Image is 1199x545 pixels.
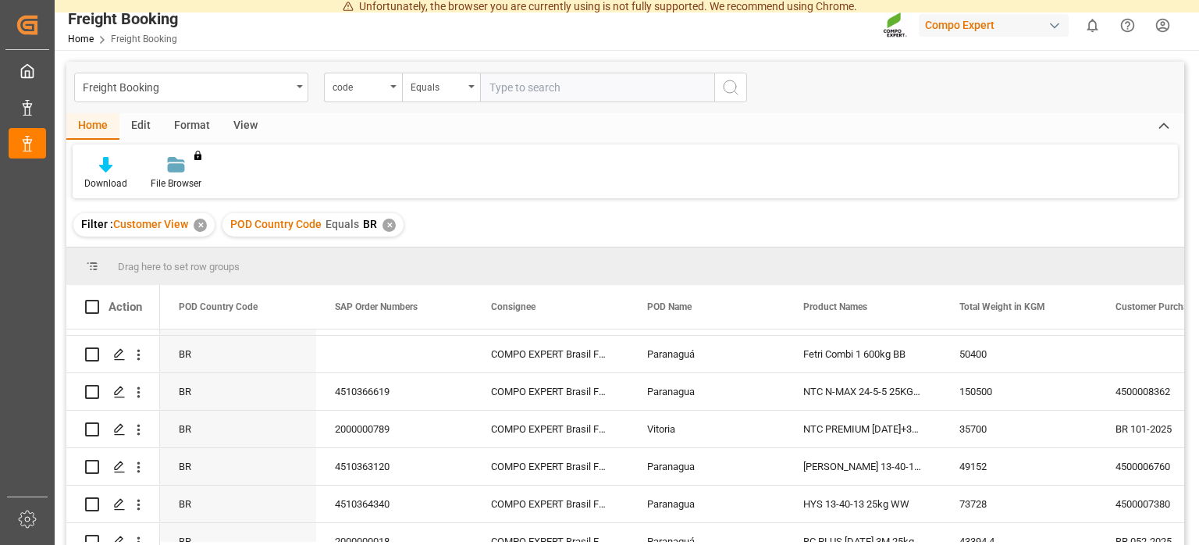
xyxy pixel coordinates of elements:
[66,411,160,448] div: Press SPACE to select this row.
[160,411,316,447] div: BR
[941,486,1097,522] div: 73728
[113,218,188,230] span: Customer View
[81,218,113,230] span: Filter :
[472,373,628,410] div: COMPO EXPERT Brasil Fert. Ltda
[66,486,160,523] div: Press SPACE to select this row.
[119,113,162,140] div: Edit
[785,411,941,447] div: NTC PREMIUM [DATE]+3+TE 1T ISPM BB
[66,336,160,373] div: Press SPACE to select this row.
[160,336,316,372] div: BR
[472,486,628,522] div: COMPO EXPERT Brasil Fert. Ltda
[959,301,1045,312] span: Total Weight in KGM
[324,73,402,102] button: open menu
[109,300,142,314] div: Action
[363,218,377,230] span: BR
[472,411,628,447] div: COMPO EXPERT Brasil Fert. Ltda, CE_BRASIL
[194,219,207,232] div: ✕
[472,336,628,372] div: COMPO EXPERT Brasil Fert. Ltda, CE_BRASIL
[68,34,94,45] a: Home
[472,448,628,485] div: COMPO EXPERT Brasil Fert. Ltda
[160,448,316,485] div: BR
[628,448,785,485] div: Paranagua
[714,73,747,102] button: search button
[382,219,396,232] div: ✕
[316,486,472,522] div: 4510364340
[941,448,1097,485] div: 49152
[411,77,464,94] div: Equals
[628,373,785,410] div: Paranagua
[1075,8,1110,43] button: show 0 new notifications
[160,373,316,410] div: BR
[941,373,1097,410] div: 150500
[480,73,714,102] input: Type to search
[628,486,785,522] div: Paranagua
[883,12,908,39] img: Screenshot%202023-09-29%20at%2010.02.21.png_1712312052.png
[66,113,119,140] div: Home
[66,448,160,486] div: Press SPACE to select this row.
[919,14,1069,37] div: Compo Expert
[316,373,472,410] div: 4510366619
[316,448,472,485] div: 4510363120
[402,73,480,102] button: open menu
[785,373,941,410] div: NTC N-MAX 24-5-5 25KG (x42) INT MTO
[941,411,1097,447] div: 35700
[785,336,941,372] div: Fetri Combi 1 600kg BB
[179,301,258,312] span: POD Country Code
[83,77,291,96] div: Freight Booking
[84,176,127,191] div: Download
[335,301,418,312] span: SAP Order Numbers
[162,113,222,140] div: Format
[333,77,386,94] div: code
[74,73,308,102] button: open menu
[66,373,160,411] div: Press SPACE to select this row.
[785,486,941,522] div: HYS 13-40-13 25kg WW
[222,113,269,140] div: View
[628,411,785,447] div: Vitoria
[919,10,1075,40] button: Compo Expert
[941,336,1097,372] div: 50400
[326,218,359,230] span: Equals
[230,218,322,230] span: POD Country Code
[68,7,178,30] div: Freight Booking
[491,301,535,312] span: Consignee
[803,301,867,312] span: Product Names
[1110,8,1145,43] button: Help Center
[316,411,472,447] div: 2000000789
[785,448,941,485] div: [PERSON_NAME] 13-40-13 25kg (x48) BR
[118,261,240,272] span: Drag here to set row groups
[647,301,692,312] span: POD Name
[628,336,785,372] div: Paranaguá
[160,486,316,522] div: BR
